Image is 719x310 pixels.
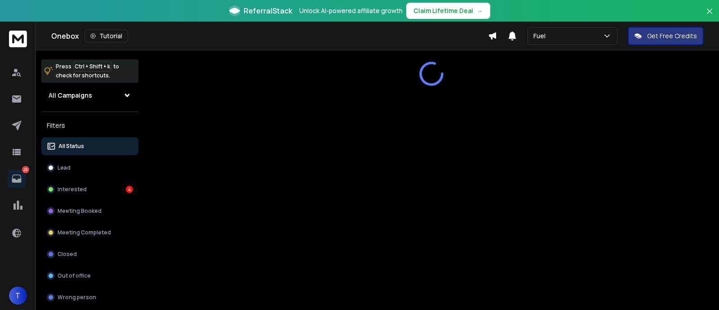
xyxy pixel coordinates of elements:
[84,30,128,42] button: Tutorial
[477,6,483,15] span: →
[406,3,490,19] button: Claim Lifetime Deal→
[58,229,111,236] p: Meeting Completed
[533,31,549,40] p: Fuel
[58,143,84,150] p: All Status
[647,31,697,40] p: Get Free Credits
[51,30,488,42] div: Onebox
[56,62,119,80] p: Press to check for shortcuts.
[58,207,102,215] p: Meeting Booked
[58,164,71,171] p: Lead
[41,267,138,285] button: Out of office
[58,294,96,301] p: Wrong person
[41,202,138,220] button: Meeting Booked
[41,224,138,242] button: Meeting Completed
[244,5,292,16] span: ReferralStack
[41,159,138,177] button: Lead
[8,170,26,188] a: 22
[41,119,138,132] h3: Filters
[9,287,27,305] button: T
[704,5,715,27] button: Close banner
[299,6,403,15] p: Unlock AI-powered affiliate growth
[58,251,77,258] p: Closed
[49,91,92,100] h1: All Campaigns
[41,180,138,198] button: Interested4
[58,272,91,279] p: Out of office
[41,137,138,155] button: All Status
[58,186,87,193] p: Interested
[41,86,138,104] button: All Campaigns
[73,61,111,72] span: Ctrl + Shift + k
[126,186,133,193] div: 4
[628,27,703,45] button: Get Free Credits
[41,245,138,263] button: Closed
[22,166,29,173] p: 22
[41,288,138,306] button: Wrong person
